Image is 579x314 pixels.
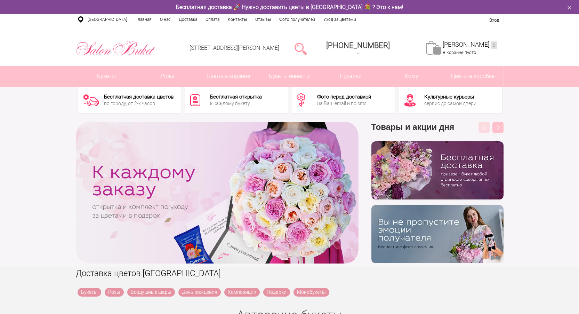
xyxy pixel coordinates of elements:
div: Культурные курьеры [424,94,476,100]
a: О нас [156,14,175,25]
a: Цветы в коробке [442,66,503,87]
div: Бесплатная доставка 🚀 Нужно доставить цветы в [GEOGRAPHIC_DATA] 💐 ? Это к нам! [71,3,509,11]
div: Фото перед доставкой [317,94,371,100]
a: Фото получателей [275,14,319,25]
a: [GEOGRAPHIC_DATA] [83,14,131,25]
a: Букеты [76,66,137,87]
h3: Товары и акции дня [371,122,504,141]
div: Бесплатная открытка [210,94,262,100]
a: Букеты невесты [259,66,320,87]
img: Цветы Нижний Новгород [76,39,155,57]
a: Доставка [175,14,201,25]
img: v9wy31nijnvkfycrkduev4dhgt9psb7e.png.webp [371,205,504,263]
a: Подарки [320,66,381,87]
a: Монобукеты [293,288,329,297]
span: Кому [381,66,442,87]
a: [STREET_ADDRESS][PERSON_NAME] [190,45,279,51]
a: Воздушные шары [127,288,175,297]
div: Бесплатная доставка цветов [104,94,174,100]
div: по городу, от 2-х часов [104,101,174,106]
div: на Ваш email и по sms [317,101,371,106]
a: Композиции [224,288,260,297]
a: [PERSON_NAME] [443,41,497,49]
h1: Доставка цветов [GEOGRAPHIC_DATA] [76,267,504,280]
a: Розы [105,288,124,297]
a: Уход за цветами [319,14,360,25]
a: [PHONE_NUMBER] [322,39,394,58]
img: hpaj04joss48rwypv6hbykmvk1dj7zyr.png.webp [371,141,504,199]
a: Главная [131,14,156,25]
a: Розы [137,66,198,87]
span: В корзине пусто [443,50,476,55]
a: Оплата [201,14,224,25]
a: Отзывы [251,14,275,25]
button: Next [492,122,504,133]
a: День рождения [178,288,221,297]
a: Цветы в корзине [198,66,259,87]
a: Контакты [224,14,251,25]
div: сервис до самой двери [424,101,476,106]
span: [PHONE_NUMBER] [326,41,390,50]
a: Подарки [263,288,290,297]
a: Вход [489,17,499,23]
a: Букеты [78,288,101,297]
div: к каждому букету [210,101,262,106]
ins: 0 [491,41,497,49]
